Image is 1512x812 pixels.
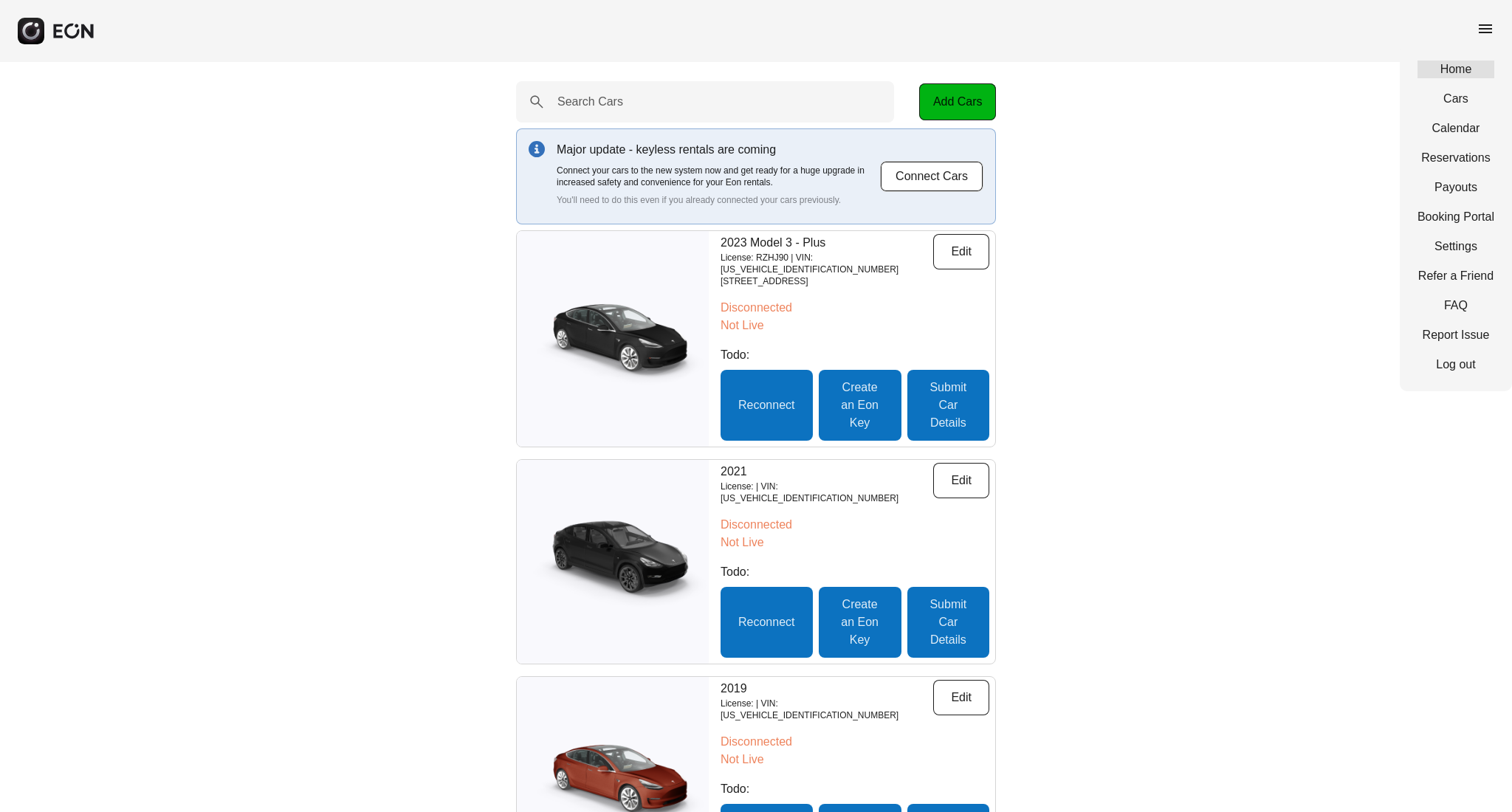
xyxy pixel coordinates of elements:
p: Todo: [721,346,989,364]
p: Major update - keyless rentals are coming [557,141,880,159]
img: car [517,514,709,610]
a: Settings [1417,238,1494,255]
button: Connect Cars [880,161,983,192]
button: Reconnect [721,587,813,658]
button: Add Cars [919,83,996,120]
p: Connect your cars to the new system now and get ready for a huge upgrade in increased safety and ... [557,165,880,188]
p: 2019 [721,680,933,698]
span: menu [1477,20,1494,38]
p: Not Live [721,534,989,551]
a: Calendar [1417,120,1494,137]
p: Todo: [721,563,989,581]
p: Disconnected [721,299,989,317]
p: License: | VIN: [US_VEHICLE_IDENTIFICATION_NUMBER] [721,698,933,721]
p: You'll need to do this even if you already connected your cars previously. [557,194,880,206]
a: Cars [1417,90,1494,108]
button: Submit Car Details [907,370,989,441]
a: Reservations [1417,149,1494,167]
p: Disconnected [721,516,989,534]
button: Reconnect [721,370,813,441]
img: car [517,291,709,387]
a: Log out [1417,356,1494,374]
p: 2021 [721,463,933,481]
a: FAQ [1417,297,1494,314]
button: Create an Eon Key [819,587,901,658]
a: Report Issue [1417,326,1494,344]
a: Home [1417,61,1494,78]
p: Not Live [721,317,989,334]
p: Disconnected [721,733,989,751]
p: 2023 Model 3 - Plus [721,234,933,252]
button: Edit [933,234,989,269]
button: Edit [933,680,989,715]
p: License: RZHJ90 | VIN: [US_VEHICLE_IDENTIFICATION_NUMBER] [721,252,933,275]
p: [STREET_ADDRESS] [721,275,933,287]
a: Booking Portal [1417,208,1494,226]
button: Edit [933,463,989,498]
button: Create an Eon Key [819,370,901,441]
p: Not Live [721,751,989,768]
p: Todo: [721,780,989,798]
a: Payouts [1417,179,1494,196]
p: License: | VIN: [US_VEHICLE_IDENTIFICATION_NUMBER] [721,481,933,504]
img: info [529,141,545,157]
a: Refer a Friend [1417,267,1494,285]
button: Submit Car Details [907,587,989,658]
label: Search Cars [557,93,623,111]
